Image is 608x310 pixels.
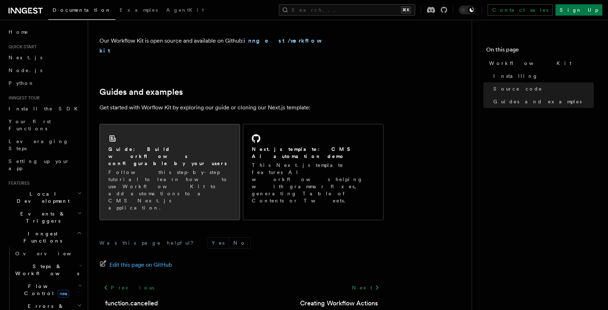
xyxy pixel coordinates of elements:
[48,2,115,20] a: Documentation
[6,64,83,77] a: Node.js
[489,60,571,67] span: Workflow Kit
[6,180,29,186] span: Features
[6,95,40,101] span: Inngest tour
[207,238,229,248] button: Yes
[99,103,384,113] p: Get started with Worflow Kit by exploring our guide or cloning our Next.js template:
[6,207,83,227] button: Events & Triggers
[459,6,476,14] button: Toggle dark mode
[6,187,83,207] button: Local Development
[9,119,51,131] span: Your first Functions
[6,155,83,175] a: Setting up your app
[330,42,384,49] iframe: GitHub
[490,82,594,95] a: Source code
[252,146,375,160] h2: Next.js template: CMS AI automation demo
[12,283,78,297] span: Flow Control
[99,281,158,294] a: Previous
[105,298,158,308] a: function.cancelled
[243,124,384,220] a: Next.js template: CMS AI automation demoThis Next.js template features AI workflows helping with ...
[493,98,582,105] span: Guides and examples
[9,67,42,73] span: Node.js
[488,4,553,16] a: Contact sales
[99,87,183,97] a: Guides and examples
[99,124,240,220] a: Guide: Build workflows configurable by your usersFollow this step-by-step tutorial to learn how t...
[115,2,162,19] a: Examples
[493,72,538,80] span: Installing
[6,135,83,155] a: Leveraging Steps
[6,51,83,64] a: Next.js
[300,298,378,308] a: Creating Workflow Actions
[493,85,542,92] span: Source code
[99,260,172,270] a: Edit this page on GitHub
[6,227,83,247] button: Inngest Functions
[108,146,231,167] h2: Guide: Build workflows configurable by your users
[58,290,69,298] span: new
[12,247,83,260] a: Overview
[15,251,88,256] span: Overview
[6,210,77,224] span: Events & Triggers
[6,102,83,115] a: Install the SDK
[109,260,172,270] span: Edit this page on GitHub
[348,281,384,294] a: Next
[486,45,594,57] h4: On this page
[6,44,37,50] span: Quick start
[9,106,82,112] span: Install the SDK
[9,158,70,171] span: Setting up your app
[401,6,411,13] kbd: ⌘K
[229,238,250,248] button: No
[108,169,231,211] p: Follow this step-by-step tutorial to learn how to use Workflow Kit to add automations to a CMS Ne...
[9,80,34,86] span: Python
[9,138,69,151] span: Leveraging Steps
[6,115,83,135] a: Your first Functions
[120,7,158,13] span: Examples
[490,70,594,82] a: Installing
[6,190,77,205] span: Local Development
[6,26,83,38] a: Home
[279,4,415,16] button: Search...⌘K
[252,162,375,204] p: This Next.js template features AI workflows helping with grammar fixes, generating Table of Conte...
[555,4,602,16] a: Sign Up
[490,95,594,108] a: Guides and examples
[53,7,111,13] span: Documentation
[99,36,327,56] p: Our Workflow Kit is open source and available on Github:
[12,280,83,300] button: Flow Controlnew
[6,77,83,89] a: Python
[99,239,199,246] p: Was this page helpful?
[9,55,42,60] span: Next.js
[12,260,83,280] button: Steps & Workflows
[9,28,28,36] span: Home
[12,263,79,277] span: Steps & Workflows
[486,57,594,70] a: Workflow Kit
[166,7,204,13] span: AgentKit
[6,230,77,244] span: Inngest Functions
[162,2,208,19] a: AgentKit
